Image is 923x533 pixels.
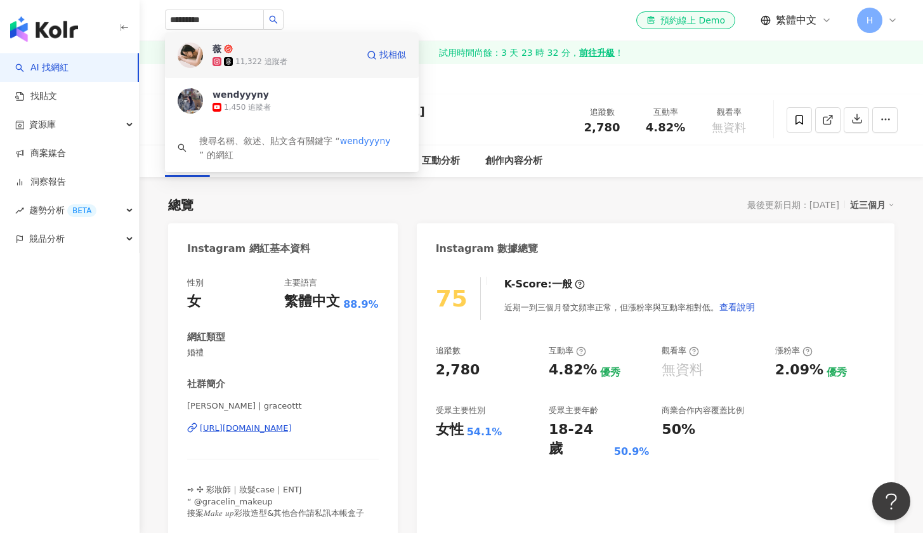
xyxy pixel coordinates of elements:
div: 18-24 歲 [549,420,611,459]
div: Instagram 網紅基本資料 [187,242,310,256]
div: wendyyyny [213,88,269,101]
span: H [867,13,874,27]
span: 競品分析 [29,225,65,253]
div: 繁體中文 [284,292,340,312]
span: 88.9% [343,298,379,312]
div: 搜尋名稱、敘述、貼文含有關鍵字 “ ” 的網紅 [199,134,406,162]
div: 女性 [436,420,464,440]
div: 總覽 [168,196,193,214]
span: rise [15,206,24,215]
div: 50% [662,420,695,440]
div: 網紅類型 [187,331,225,344]
div: 創作內容分析 [485,154,542,169]
div: 11,322 追蹤者 [235,56,287,67]
img: logo [10,16,78,42]
span: 無資料 [712,121,746,134]
div: 追蹤數 [578,106,626,119]
div: 漲粉率 [775,345,813,357]
strong: 前往升級 [579,46,615,59]
div: [URL][DOMAIN_NAME] [200,423,292,434]
a: 商案媒合 [15,147,66,160]
div: 50.9% [614,445,650,459]
div: K-Score : [504,277,585,291]
div: 近三個月 [850,197,894,213]
span: 資源庫 [29,110,56,139]
a: searchAI 找網紅 [15,62,69,74]
button: 查看說明 [719,294,756,320]
a: 預約線上 Demo [636,11,735,29]
div: 近期一到三個月發文頻率正常，但漲粉率與互動率相對低。 [504,294,756,320]
div: 4.82% [549,360,597,380]
div: Instagram 數據總覽 [436,242,539,256]
span: 2,780 [584,121,620,134]
div: 受眾主要性別 [436,405,485,416]
span: 找相似 [379,49,406,62]
div: 互動分析 [422,154,460,169]
div: 商業合作內容覆蓋比例 [662,405,744,416]
span: 婚禮 [187,347,379,359]
div: 主要語言 [284,277,317,289]
div: 2.09% [775,360,823,380]
div: 互動率 [641,106,690,119]
img: KOL Avatar [178,43,203,68]
a: [URL][DOMAIN_NAME] [187,423,379,434]
span: search [178,143,187,152]
a: 試用時間尚餘：3 天 23 時 32 分，前往升級！ [140,41,923,64]
span: 4.82% [646,121,685,134]
div: 1,450 追蹤者 [224,102,271,113]
img: KOL Avatar [178,88,203,114]
div: BETA [67,204,96,217]
div: 一般 [552,277,572,291]
span: 查看說明 [719,302,755,312]
div: 最後更新日期：[DATE] [747,200,839,210]
div: 追蹤數 [436,345,461,357]
span: 趨勢分析 [29,196,96,225]
div: 2,780 [436,360,480,380]
div: 預約線上 Demo [646,14,725,27]
span: 繁體中文 [776,13,816,27]
div: 優秀 [600,365,620,379]
div: 互動率 [549,345,586,357]
a: 找相似 [367,43,406,68]
span: ➺ ✣ 彩妝師｜妝髮case｜ENTJ “ @gracelin_makeup 接案𝑀𝑎𝑘𝑒 𝑢𝑝彩妝造型&其他合作請私訊本帳盒子 [187,485,364,517]
span: search [269,15,278,24]
div: 無資料 [662,360,704,380]
div: 受眾主要年齡 [549,405,598,416]
div: 社群簡介 [187,378,225,391]
a: 找貼文 [15,90,57,103]
span: wendyyyny [340,136,391,146]
div: 性別 [187,277,204,289]
span: [PERSON_NAME] | graceottt [187,400,379,412]
a: 洞察報告 [15,176,66,188]
div: 優秀 [827,365,847,379]
div: 女 [187,292,201,312]
div: 觀看率 [705,106,753,119]
iframe: Help Scout Beacon - Open [872,482,910,520]
div: 薇 [213,43,221,55]
div: 觀看率 [662,345,699,357]
div: 54.1% [467,425,502,439]
div: 75 [436,286,468,312]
